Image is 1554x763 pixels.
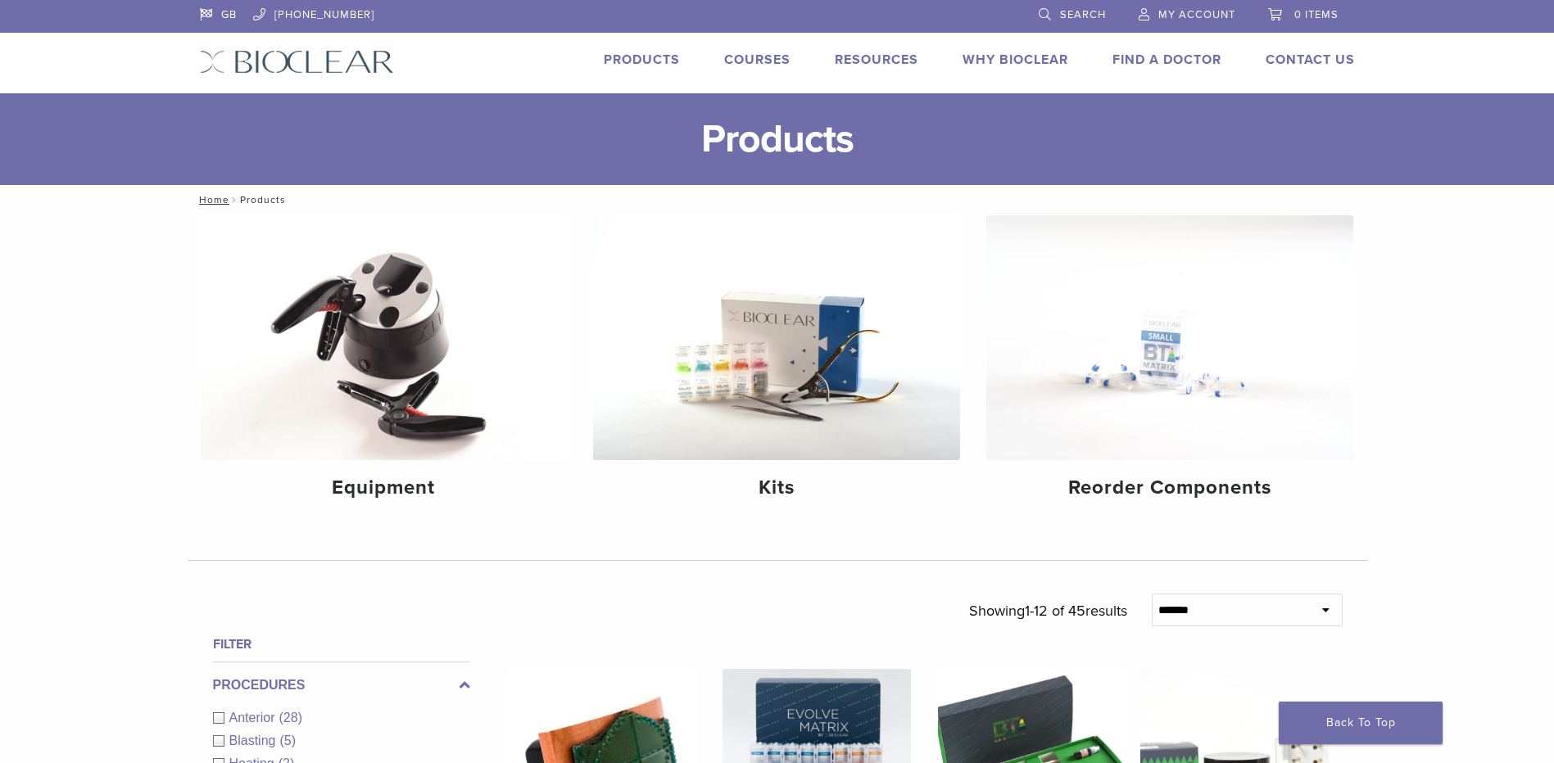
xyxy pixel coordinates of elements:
[194,194,229,205] a: Home
[1112,52,1221,68] a: Find A Doctor
[724,52,791,68] a: Courses
[999,473,1340,503] h4: Reorder Components
[963,52,1068,68] a: Why Bioclear
[986,215,1353,460] img: Reorder Components
[279,711,302,725] span: (28)
[201,215,568,513] a: Equipment
[1294,8,1339,21] span: 0 items
[279,734,296,747] span: (5)
[604,52,680,68] a: Products
[229,734,280,747] span: Blasting
[229,711,279,725] span: Anterior
[200,50,394,74] img: Bioclear
[1025,602,1085,620] span: 1-12 of 45
[593,215,960,513] a: Kits
[214,473,555,503] h4: Equipment
[593,215,960,460] img: Kits
[835,52,918,68] a: Resources
[1279,702,1443,744] a: Back To Top
[213,675,470,695] label: Procedures
[213,634,470,654] h4: Filter
[606,473,947,503] h4: Kits
[1060,8,1106,21] span: Search
[201,215,568,460] img: Equipment
[229,196,240,204] span: /
[188,185,1367,214] nav: Products
[1266,52,1355,68] a: Contact Us
[986,215,1353,513] a: Reorder Components
[969,594,1127,628] p: Showing results
[1158,8,1235,21] span: My Account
